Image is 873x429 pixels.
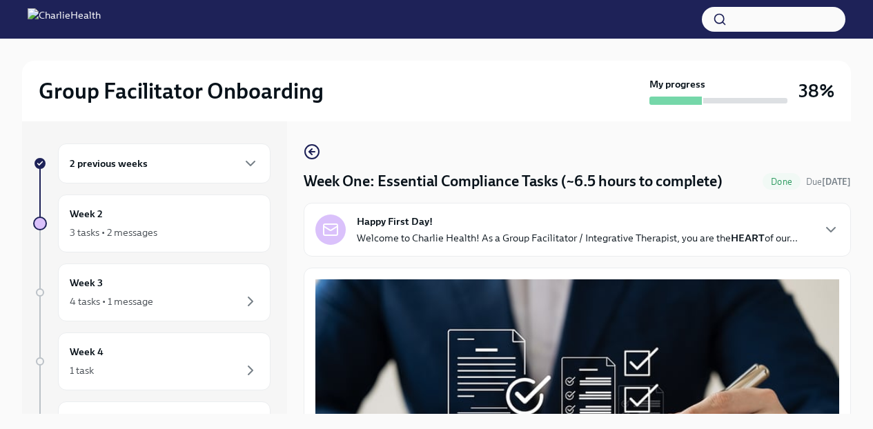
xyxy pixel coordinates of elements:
strong: Happy First Day! [357,214,433,228]
h6: Week 4 [70,344,104,359]
strong: My progress [649,77,705,91]
a: Week 34 tasks • 1 message [33,263,271,321]
h6: Week 5 [70,413,103,428]
h6: Week 3 [70,275,103,290]
h4: Week One: Essential Compliance Tasks (~6.5 hours to complete) [304,171,723,192]
div: 4 tasks • 1 message [70,295,153,308]
h6: 2 previous weeks [70,156,148,171]
div: 2 previous weeks [58,143,271,183]
img: CharlieHealth [28,8,101,30]
strong: [DATE] [822,177,851,187]
a: Week 41 task [33,332,271,390]
div: 3 tasks • 2 messages [70,226,157,239]
span: Done [763,177,801,187]
strong: HEART [731,232,765,244]
h3: 38% [798,79,834,103]
h6: Week 2 [70,206,103,221]
div: 1 task [70,363,94,377]
a: Week 23 tasks • 2 messages [33,194,271,252]
p: Welcome to Charlie Health! As a Group Facilitator / Integrative Therapist, you are the of our... [357,231,798,245]
h2: Group Facilitator Onboarding [39,77,324,105]
span: Due [806,177,851,187]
